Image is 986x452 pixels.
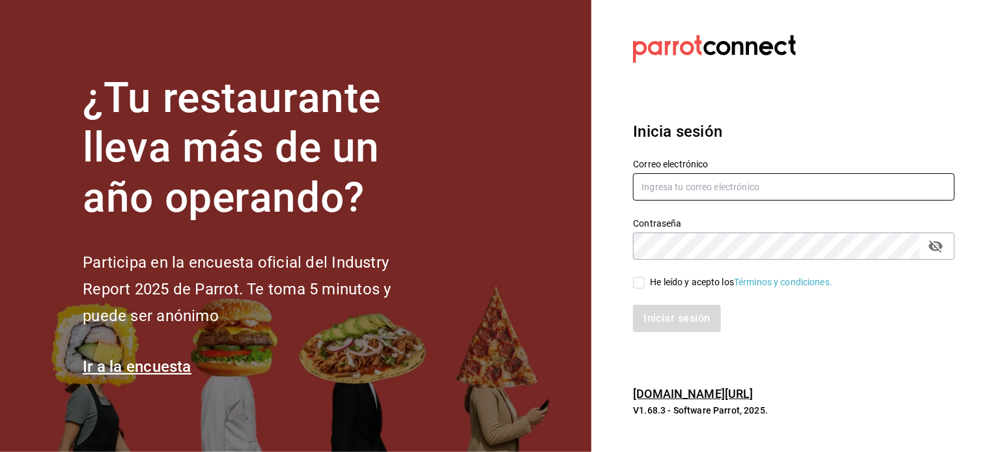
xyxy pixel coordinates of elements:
[633,404,955,417] p: V1.68.3 - Software Parrot, 2025.
[83,358,191,376] a: Ir a la encuesta
[633,160,955,169] label: Correo electrónico
[734,277,832,287] a: Términos y condiciones.
[633,219,955,228] label: Contraseña
[83,249,434,329] h2: Participa en la encuesta oficial del Industry Report 2025 de Parrot. Te toma 5 minutos y puede se...
[650,275,832,289] div: He leído y acepto los
[633,120,955,143] h3: Inicia sesión
[83,74,434,223] h1: ¿Tu restaurante lleva más de un año operando?
[925,235,947,257] button: Campo de contraseña
[633,173,955,201] input: Ingresa tu correo electrónico
[633,387,753,401] a: [DOMAIN_NAME][URL]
